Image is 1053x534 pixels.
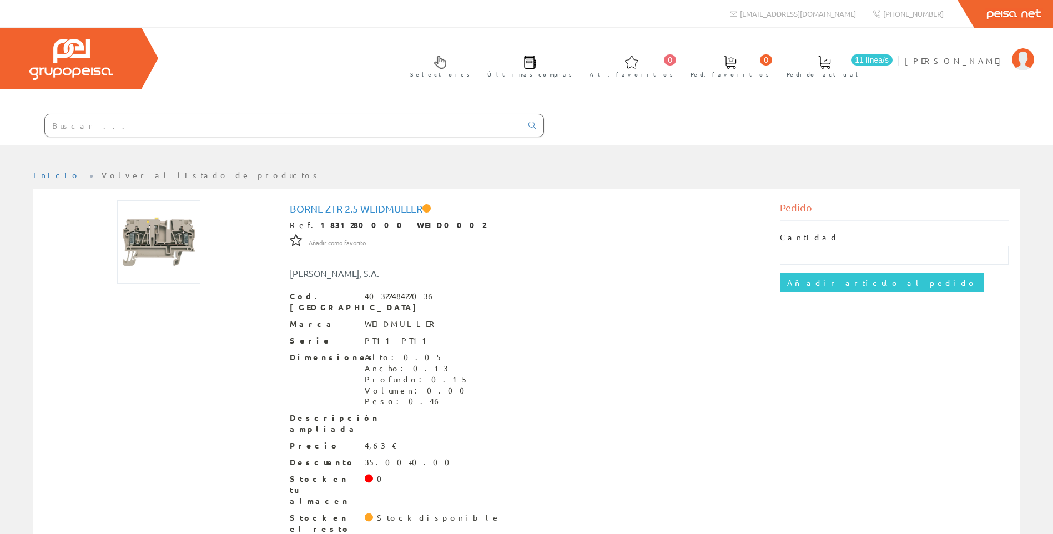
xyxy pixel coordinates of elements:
[29,39,113,80] img: Grupo Peisa
[309,239,366,248] span: Añadir como favorito
[290,335,356,346] span: Serie
[320,220,486,230] strong: 1831280000 WEID0002
[290,291,356,313] span: Cod. [GEOGRAPHIC_DATA]
[365,396,471,407] div: Peso: 0.46
[365,440,397,451] div: 4,63 €
[33,170,80,180] a: Inicio
[905,55,1006,66] span: [PERSON_NAME]
[365,385,471,396] div: Volumen: 0.00
[290,412,356,435] span: Descripción ampliada
[905,46,1034,57] a: [PERSON_NAME]
[487,69,572,80] span: Últimas compras
[365,374,471,385] div: Profundo: 0.15
[290,457,356,468] span: Descuento
[365,291,436,302] div: 4032248422036
[787,69,862,80] span: Pedido actual
[664,54,676,66] span: 0
[290,440,356,451] span: Precio
[365,335,431,346] div: PT11 PT11
[780,232,839,243] label: Cantidad
[377,512,501,523] div: Stock disponible
[365,363,471,374] div: Ancho: 0.13
[365,319,439,330] div: WEIDMULLER
[365,457,456,468] div: 35.00+0.00
[780,273,984,292] input: Añadir artículo al pedido
[590,69,673,80] span: Art. favoritos
[290,352,356,363] span: Dimensiones
[117,200,200,284] img: Foto artículo Borne Ztr 2.5 Weidmuller (150x150)
[281,267,567,280] div: [PERSON_NAME], S.A.
[851,54,893,66] span: 11 línea/s
[476,46,578,84] a: Últimas compras
[775,46,895,84] a: 11 línea/s Pedido actual
[102,170,321,180] a: Volver al listado de productos
[760,54,772,66] span: 0
[290,220,764,231] div: Ref.
[399,46,476,84] a: Selectores
[290,203,764,214] h1: Borne Ztr 2.5 Weidmuller
[691,69,769,80] span: Ped. favoritos
[780,200,1009,221] div: Pedido
[740,9,856,18] span: [EMAIL_ADDRESS][DOMAIN_NAME]
[45,114,522,137] input: Buscar ...
[290,473,356,507] span: Stock en tu almacen
[290,319,356,330] span: Marca
[377,473,389,485] div: 0
[365,352,471,363] div: Alto: 0.05
[309,237,366,247] a: Añadir como favorito
[883,9,944,18] span: [PHONE_NUMBER]
[410,69,470,80] span: Selectores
